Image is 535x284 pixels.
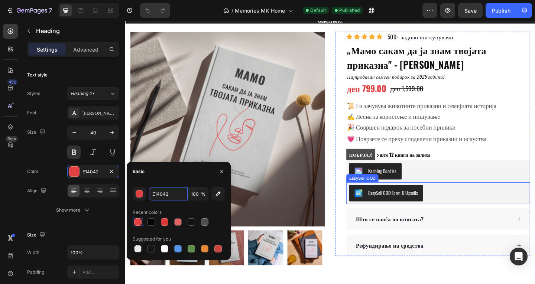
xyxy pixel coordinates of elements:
div: Padding [27,269,44,275]
div: Open Intercom Messenger [510,248,528,265]
div: Color [27,168,39,175]
div: Publish [492,7,510,14]
button: Heading 2* [67,87,119,100]
button: Show more [27,203,119,217]
div: Text style [27,72,48,78]
div: Size [27,127,47,137]
div: Add... [82,269,117,276]
span: Heading 2* [71,90,95,97]
input: Auto [68,246,119,259]
p: Најпродаван семеен подарок за 2025 година! [241,57,440,65]
div: Suggested for you [133,236,171,242]
div: 450 [7,79,18,85]
div: Undo/Redo [140,3,170,18]
div: E14042 [82,169,104,175]
p: Advanced [73,46,98,53]
div: ден 1,599.00 [288,68,325,79]
div: Align [27,186,48,196]
span: Memories MK Home [235,7,285,14]
div: EasySell COD Form & Upsells [264,183,318,191]
div: Show more [56,206,91,214]
div: Kaching Bundles [264,159,295,167]
h1: „Мамо сакам да ја знам твојата приказна" - [PERSON_NAME] [240,23,440,56]
div: Width [27,249,39,256]
div: Basic [133,168,145,175]
div: Styles [27,90,40,97]
div: Font [27,110,36,116]
div: EasySell COD [242,168,274,174]
img: KachingBundles.png [249,159,258,168]
p: 📜 Ги зачувува животните приказни и семејната историја ✍️ Лесна за користење и пишување 🎉 Совршен ... [241,86,440,134]
button: 7 [3,3,55,18]
p: Heading [36,26,116,35]
mark: ПОБРЗАЈ! [240,139,272,151]
input: Eg: FFFFFF [149,187,188,200]
span: Default [310,7,326,14]
span: % [201,191,205,198]
p: Рефундирање на средства [251,240,324,249]
p: Уште 12 книги на залиха [240,139,332,152]
div: Size [27,230,47,240]
p: 7 [49,6,52,15]
span: / [231,7,233,14]
p: Settings [37,46,58,53]
button: Publish [486,3,517,18]
button: Kaching Bundles [243,155,301,173]
p: Што се наоѓа во книгата? [251,211,325,220]
div: Beta [6,136,18,142]
span: Save [464,7,477,14]
iframe: Design area [125,21,535,284]
div: ден 799.00 [240,67,285,81]
button: EasySell COD Form & Upsells [243,179,324,196]
div: [PERSON_NAME] [82,110,117,117]
div: Recent colors [133,209,162,216]
button: Save [458,3,483,18]
span: Published [339,7,360,14]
